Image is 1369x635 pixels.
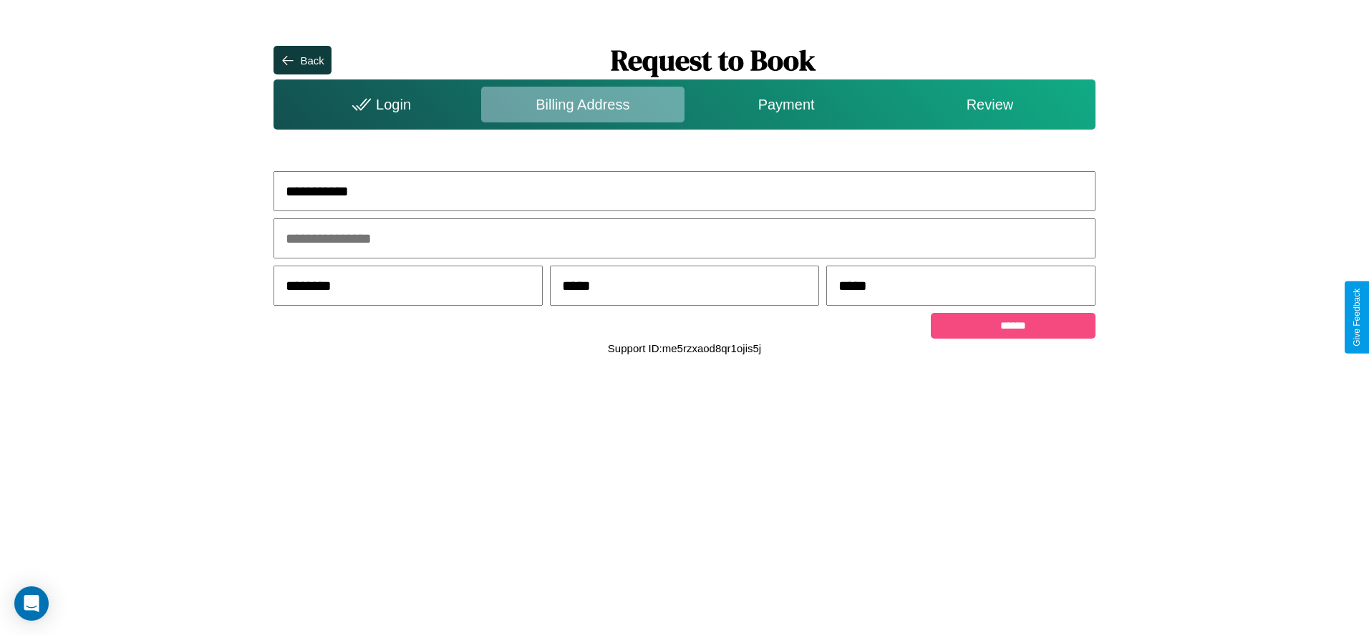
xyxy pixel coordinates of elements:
[274,46,331,74] button: Back
[14,586,49,621] div: Open Intercom Messenger
[332,41,1095,79] h1: Request to Book
[277,87,480,122] div: Login
[608,339,761,358] p: Support ID: me5rzxaod8qr1ojis5j
[684,87,888,122] div: Payment
[300,54,324,67] div: Back
[1352,289,1362,346] div: Give Feedback
[888,87,1091,122] div: Review
[481,87,684,122] div: Billing Address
